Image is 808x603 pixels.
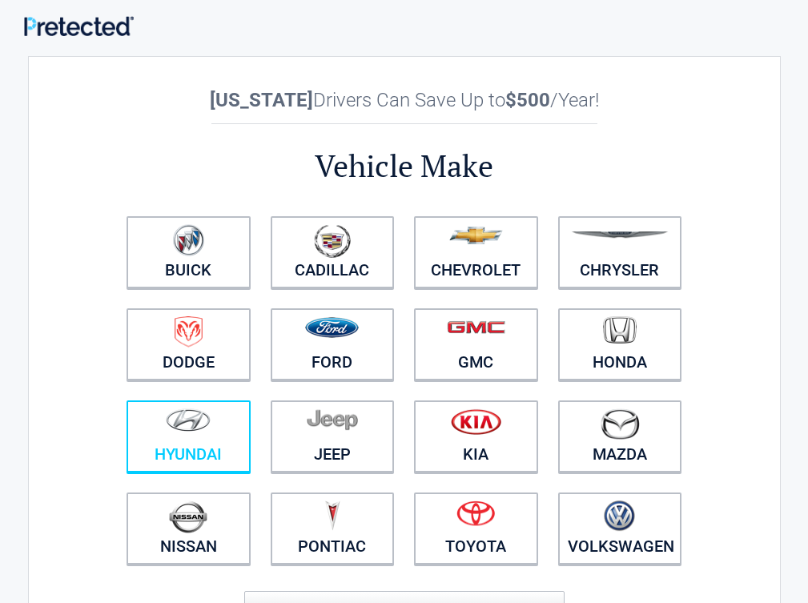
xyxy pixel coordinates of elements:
[307,408,358,431] img: jeep
[558,308,682,380] a: Honda
[314,224,351,258] img: cadillac
[127,400,251,472] a: Hyundai
[414,492,538,565] a: Toyota
[505,89,550,111] b: $500
[447,320,505,334] img: gmc
[451,408,501,435] img: kia
[166,408,211,432] img: hyundai
[117,89,692,111] h2: Drivers Can Save Up to /Year
[305,317,359,338] img: ford
[414,400,538,472] a: Kia
[571,231,669,239] img: chrysler
[603,316,637,344] img: honda
[456,500,495,526] img: toyota
[449,227,503,244] img: chevrolet
[127,216,251,288] a: Buick
[127,308,251,380] a: Dodge
[324,500,340,531] img: pontiac
[604,500,635,532] img: volkswagen
[414,216,538,288] a: Chevrolet
[558,216,682,288] a: Chrysler
[558,400,682,472] a: Mazda
[175,316,203,348] img: dodge
[271,400,395,472] a: Jeep
[127,492,251,565] a: Nissan
[271,492,395,565] a: Pontiac
[117,146,692,187] h2: Vehicle Make
[271,308,395,380] a: Ford
[210,89,313,111] b: [US_STATE]
[173,224,204,256] img: buick
[414,308,538,380] a: GMC
[558,492,682,565] a: Volkswagen
[24,16,134,36] img: Main Logo
[169,500,207,533] img: nissan
[271,216,395,288] a: Cadillac
[600,408,640,440] img: mazda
